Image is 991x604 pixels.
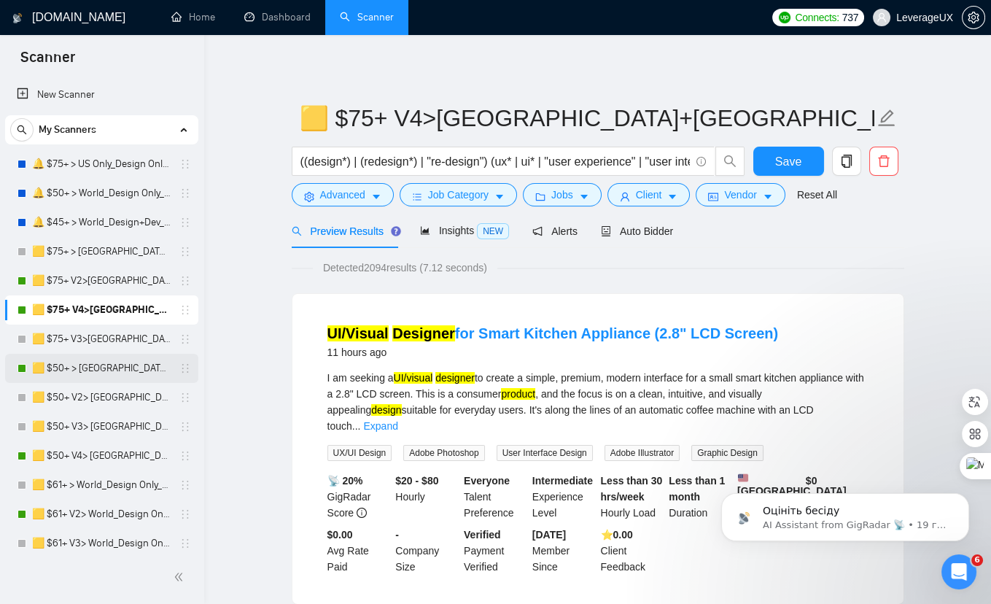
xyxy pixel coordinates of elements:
span: setting [304,191,314,202]
span: My Scanners [39,115,96,144]
span: caret-down [763,191,773,202]
a: 🟨 $75+ > [GEOGRAPHIC_DATA]+[GEOGRAPHIC_DATA] Only_Tony-UX/UI_General [32,237,171,266]
a: searchScanner [340,11,394,23]
iframe: Intercom live chat [941,554,976,589]
span: UX/UI Design [327,445,392,461]
span: search [292,226,302,236]
span: delete [870,155,898,168]
img: logo [12,7,23,30]
span: holder [179,187,191,199]
button: Save [753,147,824,176]
mark: design [371,404,401,416]
span: Advanced [320,187,365,203]
a: homeHome [171,11,215,23]
a: UI/Visual Designerfor Smart Kitchen Appliance (2.8" LCD Screen) [327,325,779,341]
span: copy [833,155,860,168]
mark: Designer [392,325,455,341]
span: Preview Results [292,225,397,237]
a: Reset All [797,187,837,203]
button: barsJob Categorycaret-down [400,183,517,206]
span: Adobe Illustrator [605,445,680,461]
span: 6 [971,554,983,566]
span: Save [775,152,801,171]
b: [DATE] [532,529,566,541]
span: notification [532,226,543,236]
input: Scanner name... [300,100,874,136]
a: dashboardDashboard [244,11,311,23]
button: copy [832,147,861,176]
a: New Scanner [17,80,187,109]
mark: UI/Visual [327,325,389,341]
span: holder [179,158,191,170]
div: I am seeking a to create a simple, premium, modern interface for a small smart kitchen appliance ... [327,370,868,434]
button: search [715,147,745,176]
span: holder [179,450,191,462]
a: 🔔 $75+ > US Only_Design Only_General [32,150,171,179]
span: idcard [708,191,718,202]
span: holder [179,304,191,316]
span: Insights [420,225,509,236]
a: 🟨 $75+ V3>[GEOGRAPHIC_DATA]+[GEOGRAPHIC_DATA] Only_Tony-UX/UI_General [32,325,171,354]
span: 737 [842,9,858,26]
span: holder [179,421,191,433]
div: Avg Rate Paid [324,527,393,575]
span: holder [179,217,191,228]
mark: UI/visual [394,372,433,384]
button: setting [962,6,985,29]
a: 🟨 $50+ > [GEOGRAPHIC_DATA]+[GEOGRAPHIC_DATA] Only_Tony-UX/UI_General [32,354,171,383]
span: Job Category [428,187,489,203]
span: double-left [174,570,188,584]
span: Vendor [724,187,756,203]
span: NEW [477,223,509,239]
div: Hourly Load [598,473,667,521]
span: search [716,155,744,168]
span: caret-down [494,191,505,202]
mark: product [501,388,535,400]
b: Less than 30 hrs/week [601,475,663,503]
b: 📡 20% [327,475,363,487]
mark: designer [435,372,475,384]
div: Hourly [392,473,461,521]
a: 🟨 $50+ V4> [GEOGRAPHIC_DATA]+[GEOGRAPHIC_DATA] Only_Tony-UX/UI_General [32,441,171,471]
button: delete [869,147,898,176]
span: info-circle [357,508,367,518]
div: Duration [666,473,734,521]
span: info-circle [696,157,706,166]
div: Company Size [392,527,461,575]
span: Scanner [9,47,87,77]
span: folder [535,191,545,202]
b: Verified [464,529,501,541]
div: GigRadar Score [324,473,393,521]
img: upwork-logo.png [779,12,790,23]
span: holder [179,508,191,520]
span: edit [877,109,896,128]
span: holder [179,538,191,549]
a: 🟨 $61+ V2> World_Design Only_Roman-UX/UI_General [32,500,171,529]
input: Search Freelance Jobs... [300,152,690,171]
a: 🟨 $75+ V2>[GEOGRAPHIC_DATA]+[GEOGRAPHIC_DATA] Only_Tony-UX/UI_General [32,266,171,295]
span: user [620,191,630,202]
span: holder [179,479,191,491]
div: Member Since [529,527,598,575]
button: search [10,118,34,142]
span: holder [179,333,191,345]
span: Client [636,187,662,203]
span: Adobe Photoshop [403,445,484,461]
span: holder [179,275,191,287]
button: idcardVendorcaret-down [696,183,785,206]
iframe: Intercom notifications повідомлення [699,462,991,565]
span: robot [601,226,611,236]
b: Less than 1 month [669,475,725,503]
span: area-chart [420,225,430,236]
span: bars [412,191,422,202]
span: Graphic Design [691,445,763,461]
span: caret-down [371,191,381,202]
b: Intermediate [532,475,593,487]
div: Payment Verified [461,527,529,575]
b: $0.00 [327,529,353,541]
li: New Scanner [5,80,198,109]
